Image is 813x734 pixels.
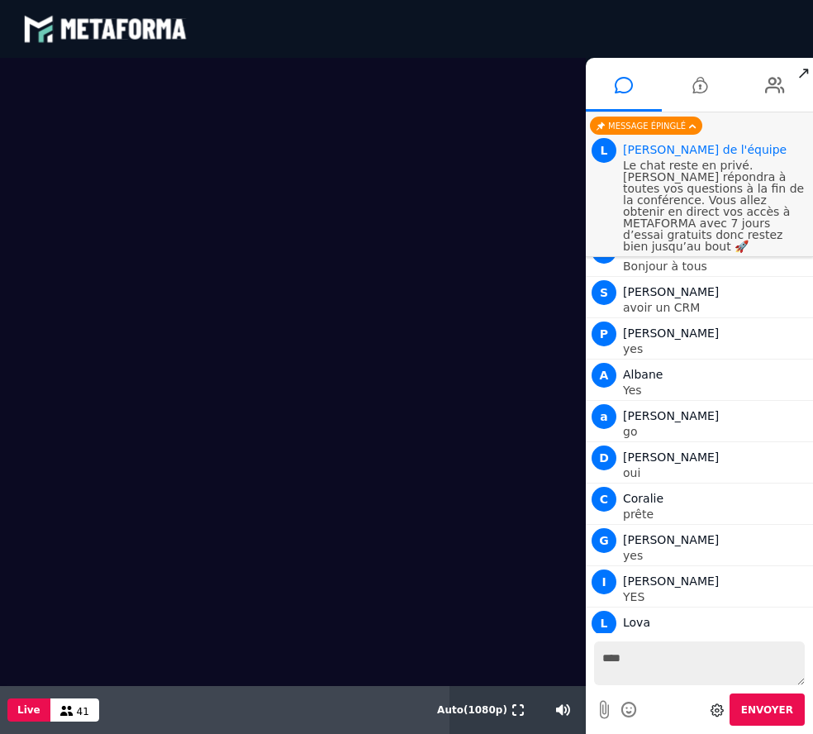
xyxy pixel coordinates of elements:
p: avoir un CRM [623,302,809,313]
span: L [592,611,616,636]
div: Message épinglé [590,117,702,135]
span: [PERSON_NAME] [623,285,719,298]
p: Go [623,632,809,644]
button: Auto(1080p) [434,686,511,734]
p: YES [623,591,809,603]
p: yes [623,550,809,561]
span: [PERSON_NAME] [623,326,719,340]
span: ↗ [794,58,813,88]
button: Envoyer [730,693,805,726]
span: [PERSON_NAME] [623,450,719,464]
p: Yes [623,384,809,396]
p: Le chat reste en privé. [PERSON_NAME] répondra à toutes vos questions à la fin de la conférence. ... [623,160,809,252]
span: I [592,570,616,594]
span: Envoyer [741,704,793,716]
span: a [592,404,616,429]
span: A [592,363,616,388]
p: yes [623,343,809,355]
button: Live [7,698,50,722]
span: Auto ( 1080 p) [437,704,507,716]
p: prête [623,508,809,520]
p: go [623,426,809,437]
span: Animateur [623,143,787,156]
span: L [592,138,616,163]
span: Albane [623,368,663,381]
span: C [592,487,616,512]
p: oui [623,467,809,479]
span: [PERSON_NAME] [623,409,719,422]
span: [PERSON_NAME] [623,574,719,588]
span: P [592,322,616,346]
span: [PERSON_NAME] [623,533,719,546]
span: Lova [623,616,650,629]
span: S [592,280,616,305]
span: 41 [77,706,89,717]
p: Bonjour à tous [623,260,809,272]
span: D [592,446,616,470]
span: G [592,528,616,553]
span: Coralie [623,492,663,505]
